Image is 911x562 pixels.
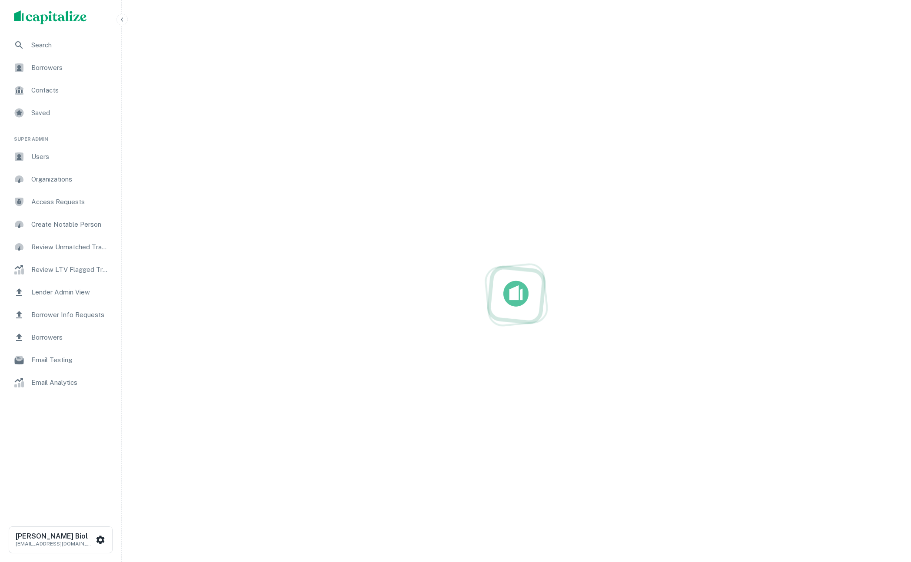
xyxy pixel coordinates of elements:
a: Review Unmatched Transactions [7,237,114,258]
span: Create Notable Person [31,219,109,230]
a: Organizations [7,169,114,190]
span: Access Requests [31,197,109,207]
a: Create Notable Person [7,214,114,235]
a: Access Requests [7,192,114,212]
span: Search [31,40,109,50]
span: Email Testing [31,355,109,365]
iframe: Chat Widget [868,493,911,534]
a: Email Analytics [7,372,114,393]
a: Borrower Info Requests [7,304,114,325]
span: Review Unmatched Transactions [31,242,109,252]
span: Organizations [31,174,109,185]
span: Saved [31,108,109,118]
a: Lender Admin View [7,282,114,303]
span: Lender Admin View [31,287,109,298]
a: Borrowers [7,327,114,348]
a: Review LTV Flagged Transactions [7,259,114,280]
button: [PERSON_NAME] Biol[EMAIL_ADDRESS][DOMAIN_NAME] [9,526,113,553]
li: Super Admin [7,125,114,146]
a: Borrowers [7,57,114,78]
p: [EMAIL_ADDRESS][DOMAIN_NAME] [16,540,94,548]
span: Contacts [31,85,109,96]
span: Borrower Info Requests [31,310,109,320]
a: Saved [7,102,114,123]
a: Search [7,35,114,56]
span: Borrowers [31,63,109,73]
h6: [PERSON_NAME] Biol [16,533,94,540]
a: Email Testing [7,350,114,370]
span: Users [31,152,109,162]
span: Borrowers [31,332,109,343]
a: Contacts [7,80,114,101]
span: Review LTV Flagged Transactions [31,264,109,275]
a: Users [7,146,114,167]
span: Email Analytics [31,377,109,388]
img: capitalize-logo.png [14,10,87,24]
